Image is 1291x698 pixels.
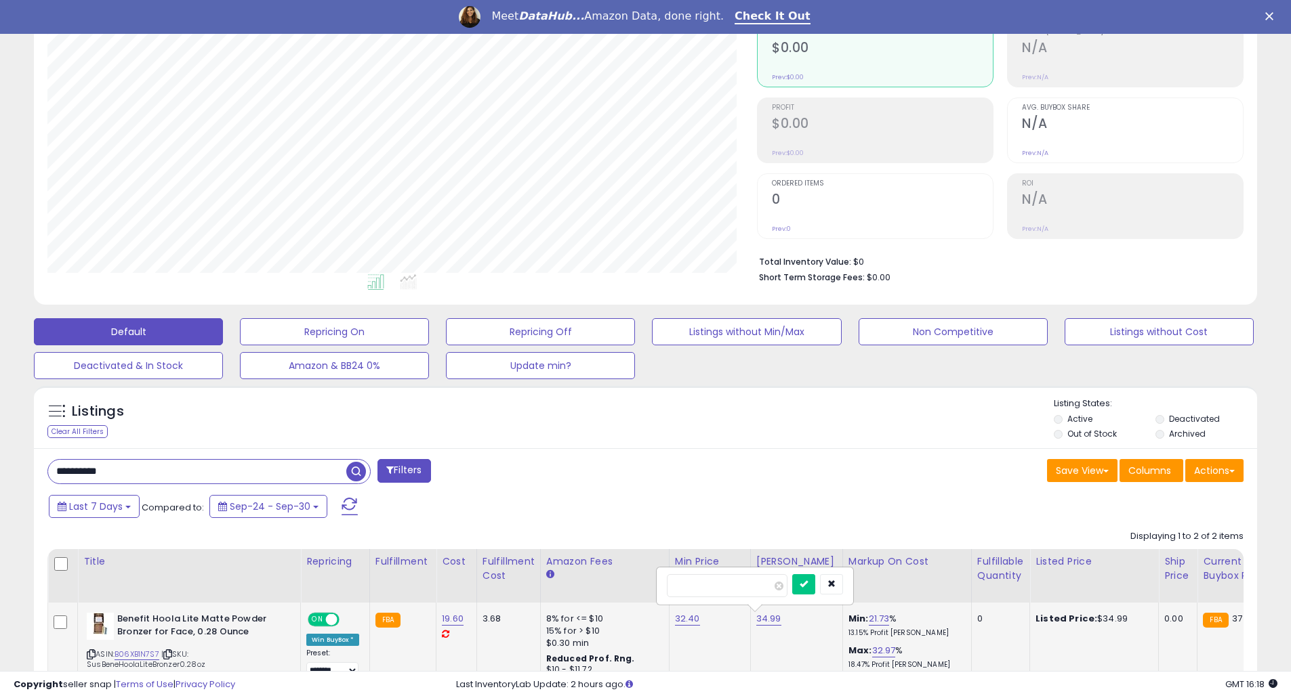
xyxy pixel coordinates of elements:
[772,40,993,58] h2: $0.00
[240,352,429,379] button: Amazon & BB24 0%
[1265,12,1279,20] div: Close
[756,612,781,626] a: 34.99
[756,554,837,569] div: [PERSON_NAME]
[87,613,114,640] img: 41A1rO3MyAS._SL40_.jpg
[446,352,635,379] button: Update min?
[1225,678,1277,691] span: 2025-10-9 16:18 GMT
[375,554,430,569] div: Fulfillment
[1022,180,1243,188] span: ROI
[306,634,359,646] div: Win BuyBox *
[546,637,659,649] div: $0.30 min
[83,554,295,569] div: Title
[772,180,993,188] span: Ordered Items
[848,628,961,638] p: 13.15% Profit [PERSON_NAME]
[735,9,811,24] a: Check It Out
[442,612,464,626] a: 19.60
[977,554,1024,583] div: Fulfillable Quantity
[772,192,993,210] h2: 0
[867,271,890,284] span: $0.00
[1203,554,1273,583] div: Current Buybox Price
[230,500,310,513] span: Sep-24 - Sep-30
[1022,28,1243,36] span: Profit [PERSON_NAME]
[1047,459,1118,482] button: Save View
[337,614,359,626] span: OFF
[14,678,235,691] div: seller snap | |
[117,613,282,641] b: Benefit Hoola Lite Matte Powder Bronzer for Face, 0.28 Ounce
[377,459,430,483] button: Filters
[518,9,584,22] i: DataHub...
[1036,613,1148,625] div: $34.99
[47,425,108,438] div: Clear All Filters
[1203,613,1228,628] small: FBA
[1022,40,1243,58] h2: N/A
[306,554,364,569] div: Repricing
[1232,612,1242,625] span: 37
[1022,73,1048,81] small: Prev: N/A
[546,554,663,569] div: Amazon Fees
[842,549,971,603] th: The percentage added to the cost of goods (COGS) that forms the calculator for Min & Max prices.
[34,352,223,379] button: Deactivated & In Stock
[176,678,235,691] a: Privacy Policy
[759,271,865,283] b: Short Term Storage Fees:
[859,318,1048,345] button: Non Competitive
[848,644,872,657] b: Max:
[459,6,480,28] img: Profile image for Georgie
[1169,428,1206,439] label: Archived
[652,318,841,345] button: Listings without Min/Max
[772,28,993,36] span: Revenue
[1065,318,1254,345] button: Listings without Cost
[675,554,745,569] div: Min Price
[87,613,290,685] div: ASIN:
[483,554,535,583] div: Fulfillment Cost
[772,116,993,134] h2: $0.00
[49,495,140,518] button: Last 7 Days
[869,612,890,626] a: 21.73
[759,256,851,267] b: Total Inventory Value:
[759,253,1233,269] li: $0
[1022,192,1243,210] h2: N/A
[446,318,635,345] button: Repricing Off
[1036,554,1153,569] div: Listed Price
[483,613,530,625] div: 3.68
[375,613,401,628] small: FBA
[1169,413,1220,424] label: Deactivated
[872,644,896,657] a: 32.97
[1022,116,1243,134] h2: N/A
[772,73,804,81] small: Prev: $0.00
[1022,149,1048,157] small: Prev: N/A
[1120,459,1183,482] button: Columns
[209,495,327,518] button: Sep-24 - Sep-30
[442,554,471,569] div: Cost
[240,318,429,345] button: Repricing On
[116,678,173,691] a: Terms of Use
[115,649,159,660] a: B06XB1N7S7
[546,569,554,581] small: Amazon Fees.
[456,678,1277,691] div: Last InventoryLab Update: 2 hours ago.
[546,653,635,664] b: Reduced Prof. Rng.
[142,501,204,514] span: Compared to:
[1036,612,1097,625] b: Listed Price:
[1067,413,1092,424] label: Active
[772,149,804,157] small: Prev: $0.00
[772,104,993,112] span: Profit
[546,613,659,625] div: 8% for <= $10
[1022,225,1048,233] small: Prev: N/A
[772,225,791,233] small: Prev: 0
[309,614,326,626] span: ON
[1185,459,1244,482] button: Actions
[306,649,359,679] div: Preset:
[1130,530,1244,543] div: Displaying 1 to 2 of 2 items
[1128,464,1171,477] span: Columns
[69,500,123,513] span: Last 7 Days
[848,612,869,625] b: Min:
[675,612,700,626] a: 32.40
[1022,104,1243,112] span: Avg. Buybox Share
[977,613,1019,625] div: 0
[34,318,223,345] button: Default
[546,625,659,637] div: 15% for > $10
[14,678,63,691] strong: Copyright
[72,402,124,421] h5: Listings
[491,9,724,23] div: Meet Amazon Data, done right.
[1054,397,1257,410] p: Listing States:
[848,554,966,569] div: Markup on Cost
